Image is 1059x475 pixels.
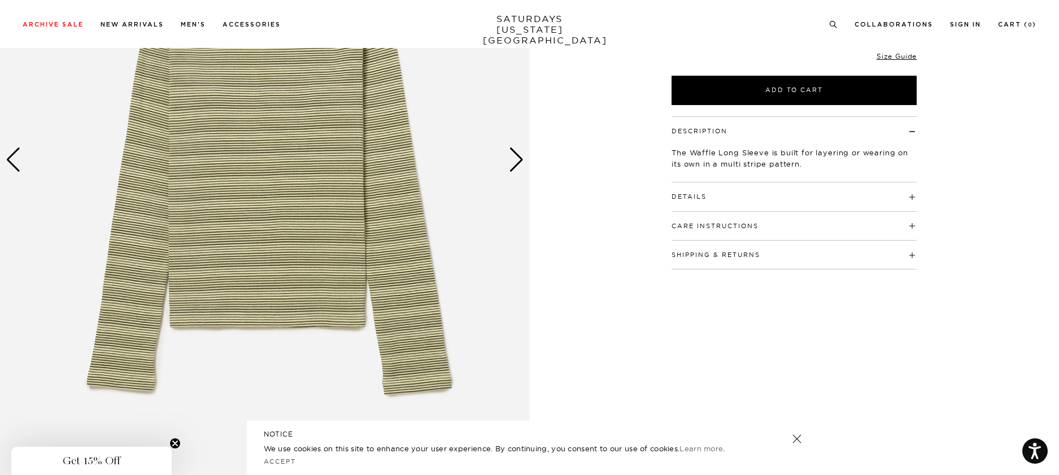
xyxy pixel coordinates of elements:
[672,76,917,105] button: Add to Cart
[509,147,524,172] div: Next slide
[169,438,181,449] button: Close teaser
[11,447,172,475] div: Get 15% OffClose teaser
[6,147,21,172] div: Previous slide
[672,223,759,229] button: Care Instructions
[264,443,756,454] p: We use cookies on this site to enhance your user experience. By continuing, you consent to our us...
[101,21,164,28] a: New Arrivals
[855,21,933,28] a: Collaborations
[998,21,1036,28] a: Cart (0)
[223,21,281,28] a: Accessories
[1028,23,1032,28] small: 0
[63,454,120,468] span: Get 15% Off
[877,52,917,60] a: Size Guide
[679,444,723,453] a: Learn more
[672,194,707,200] button: Details
[264,457,297,465] a: Accept
[672,128,727,134] button: Description
[23,21,84,28] a: Archive Sale
[264,429,796,439] h5: NOTICE
[950,21,981,28] a: Sign In
[672,252,760,258] button: Shipping & Returns
[483,14,576,46] a: SATURDAYS[US_STATE][GEOGRAPHIC_DATA]
[672,147,917,169] p: The Waffle Long Sleeve is built for layering or wearing on its own in a multi stripe pattern.
[181,21,206,28] a: Men's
